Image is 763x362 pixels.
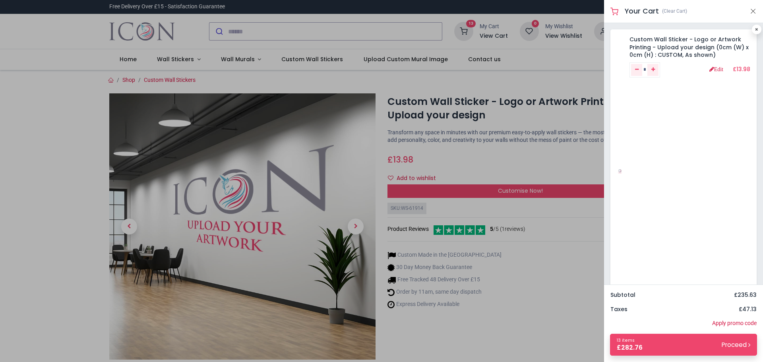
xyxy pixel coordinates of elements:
[662,8,687,15] a: (Clear Cart)
[617,337,635,343] span: 13 items
[629,35,749,59] a: Custom Wall Sticker - Logo or Artwork Printing - Upload your design (0cm (W) x 0cm (H) : CUSTOM, ...
[742,305,757,313] span: 47.13
[749,6,757,16] button: Close
[647,64,658,76] a: Add one
[610,291,635,299] h6: Subtotal
[712,319,757,327] a: Apply promo code
[621,343,643,352] span: 282.76
[739,306,757,314] h6: £
[610,306,627,314] h6: Taxes
[610,334,757,356] a: 13 items £282.76 Proceed
[738,291,757,299] span: 235.63
[709,66,723,72] a: Edit
[617,36,623,307] img: yk0VsbKWBkrY2WsjJWxMlbGylgZK8dXACtjZayMlbEyVsbKWBkrY2WsjJWTKkBeIC+QF8gL5AXyAnmBvEBeIC+QF8gL5IXkCp...
[733,66,750,74] h6: £
[631,64,642,76] a: Remove one
[625,6,659,16] h5: Your Cart
[617,343,643,352] span: £
[734,291,757,299] h6: £
[736,65,750,73] span: 13.98
[722,341,750,349] small: Proceed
